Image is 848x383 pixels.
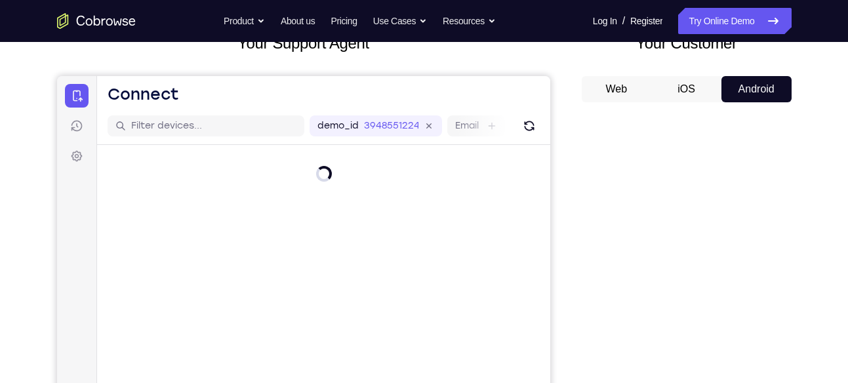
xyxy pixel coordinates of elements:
a: Pricing [331,8,357,34]
button: Use Cases [373,8,427,34]
a: Go to the home page [57,13,136,29]
button: Android [721,76,792,102]
button: Resources [443,8,496,34]
a: Log In [593,8,617,34]
a: Try Online Demo [678,8,791,34]
span: / [622,13,625,29]
a: About us [281,8,315,34]
a: Register [630,8,662,34]
h2: Your Support Agent [57,31,550,55]
button: Product [224,8,265,34]
button: iOS [651,76,721,102]
h2: Your Customer [582,31,792,55]
button: Web [582,76,652,102]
